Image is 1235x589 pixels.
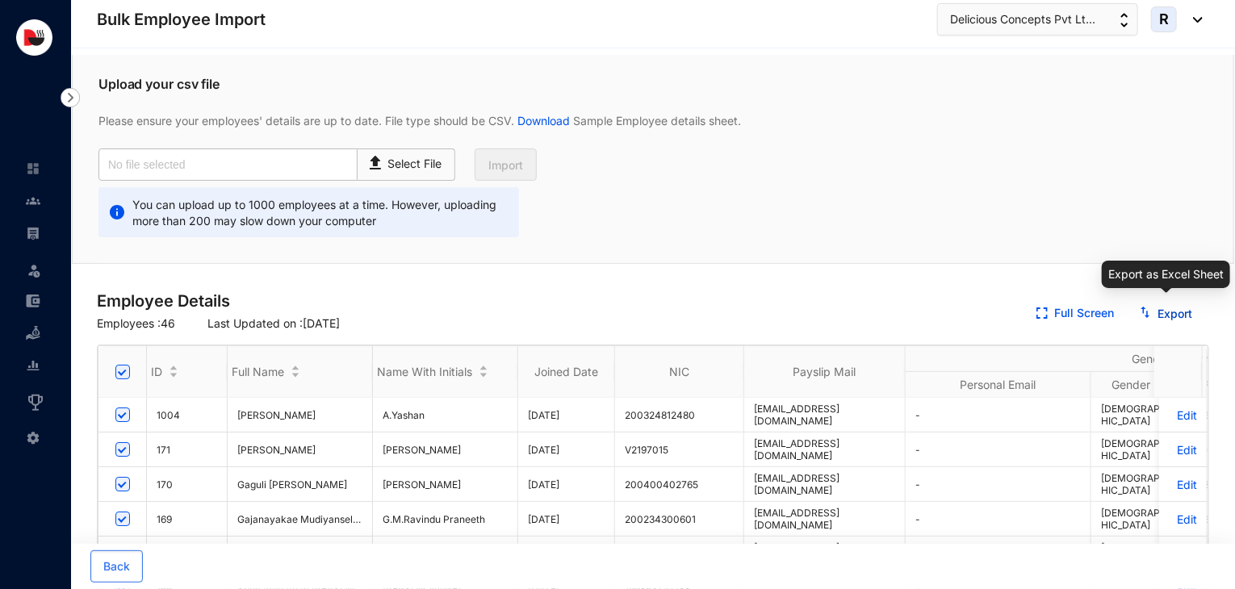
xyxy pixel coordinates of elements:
[1024,298,1127,330] button: Full Screen
[373,398,518,432] td: A.Yashan
[1158,307,1192,320] a: Export
[373,537,518,571] td: R.I.B.N.Sehantha
[26,262,42,278] img: leave-unselected.2934df6273408c3f84d9.svg
[147,537,228,571] td: 167
[97,315,175,332] p: Employees : 46
[377,365,472,378] span: Name With Initials
[1127,298,1205,330] button: Export
[26,431,40,445] img: settings-unselected.1febfda315e6e19643a1.svg
[90,550,143,583] button: Back
[1169,478,1197,491] a: Edit
[1169,512,1197,526] a: Edit
[13,217,52,249] li: Payroll
[207,315,340,332] p: Last Updated on : [DATE]
[754,507,839,531] span: [EMAIL_ADDRESS][DOMAIN_NAME]
[373,432,518,467] td: A.Suriyamoorthy
[147,432,228,467] td: 171
[744,346,906,398] th: Payslip Mail
[147,346,228,398] th: ID
[237,409,362,421] span: [PERSON_NAME]
[26,358,40,373] img: report-unselected.e6a6b4230fc7da01f883.svg
[1091,372,1172,398] th: Gender
[1159,12,1169,27] span: R
[1169,443,1197,457] a: Edit
[615,432,744,467] td: V2197015
[13,349,52,382] li: Reports
[373,467,518,502] td: P.G.Sanchala
[26,326,40,340] img: loan-unselected.d74d20a04637f2d15ab5.svg
[228,346,373,398] th: Full Name
[13,285,52,317] li: Expenses
[754,472,839,496] span: [EMAIL_ADDRESS][DOMAIN_NAME]
[97,290,230,312] p: Employee Details
[151,365,162,378] span: ID
[13,152,52,185] li: Home
[103,558,130,574] span: Back
[906,398,1091,432] td: -
[615,398,744,432] td: 200324812480
[744,398,906,432] td: [EMAIL_ADDRESS][DOMAIN_NAME]
[1054,306,1114,320] a: Full Screen
[937,3,1138,36] button: Delicious Concepts Pvt Lt...
[373,346,518,398] th: Name With Initials
[232,365,284,378] span: Full Name
[1091,398,1172,432] td: [DEMOGRAPHIC_DATA]
[26,226,40,240] img: payroll-unselected.b590312f920e76f0c668.svg
[518,467,615,502] td: [DATE]
[127,195,508,229] p: You can upload up to 1000 employees at a time. However, uploading more than 200 may slow down you...
[26,294,40,308] img: expense-unselected.2edcf0507c847f3e9e96.svg
[950,10,1095,28] span: Delicious Concepts Pvt Lt...
[1169,408,1197,422] a: Edit
[475,148,537,181] button: Import
[1185,17,1203,23] img: dropdown-black.8e83cc76930a90b1a4fdb6d089b7bf3a.svg
[615,502,744,537] td: 200234300601
[906,502,1091,537] td: -
[518,502,615,537] td: [DATE]
[906,432,1091,467] td: -
[237,478,347,491] span: Gaguli [PERSON_NAME]
[518,432,615,467] td: [DATE]
[615,467,744,502] td: 200400402765
[754,541,839,566] span: [EMAIL_ADDRESS][DOMAIN_NAME]
[906,467,1091,502] td: -
[1091,502,1172,537] td: [DEMOGRAPHIC_DATA]
[1036,307,1048,319] img: expand.44ba77930b780aef2317a7ddddf64422.svg
[518,398,615,432] td: [DATE]
[1091,537,1172,571] td: [DEMOGRAPHIC_DATA]
[98,148,358,181] input: No file selected
[754,437,839,462] span: [EMAIL_ADDRESS][DOMAIN_NAME]
[147,467,228,502] td: 170
[97,8,266,31] p: Bulk Employee Import
[26,393,45,412] img: award_outlined.f30b2bda3bf6ea1bf3dd.svg
[373,502,518,537] td: G.M.Ravindu Praneeth
[518,537,615,571] td: [DATE]
[107,195,127,229] img: alert-informational.856c831170432ec0227b3ddd54954d9a.svg
[228,398,373,432] td: Arul Pragash Yashan
[61,88,80,107] img: nav-icon-right.af6afadce00d159da59955279c43614e.svg
[1102,261,1230,288] div: Export as Excel Sheet
[387,156,442,173] p: Select File
[514,114,573,127] a: Download
[1091,467,1172,502] td: [DEMOGRAPHIC_DATA]
[518,346,615,398] th: Joined Date
[366,149,387,173] img: upload-icon.e7779a65feecae32d790bdb39620e36f.svg
[98,74,1208,94] p: Upload your csv file
[98,94,1208,148] p: Please ensure your employees' details are up to date. File type should be CSV. Sample Employee de...
[13,317,52,349] li: Loan
[16,19,52,56] img: logo
[147,502,228,537] td: 169
[1091,432,1172,467] td: [DEMOGRAPHIC_DATA]
[1140,307,1151,318] img: export.331d0dd4d426c9acf19646af862b8729.svg
[13,185,52,217] li: Contacts
[906,537,1091,571] td: -
[615,537,744,571] td: 200514502050
[615,346,744,398] th: NIC
[906,372,1091,398] th: Personal Email
[26,161,40,176] img: home-unselected.a29eae3204392db15eaf.svg
[237,444,316,456] span: [PERSON_NAME]
[26,194,40,208] img: people-unselected.118708e94b43a90eceab.svg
